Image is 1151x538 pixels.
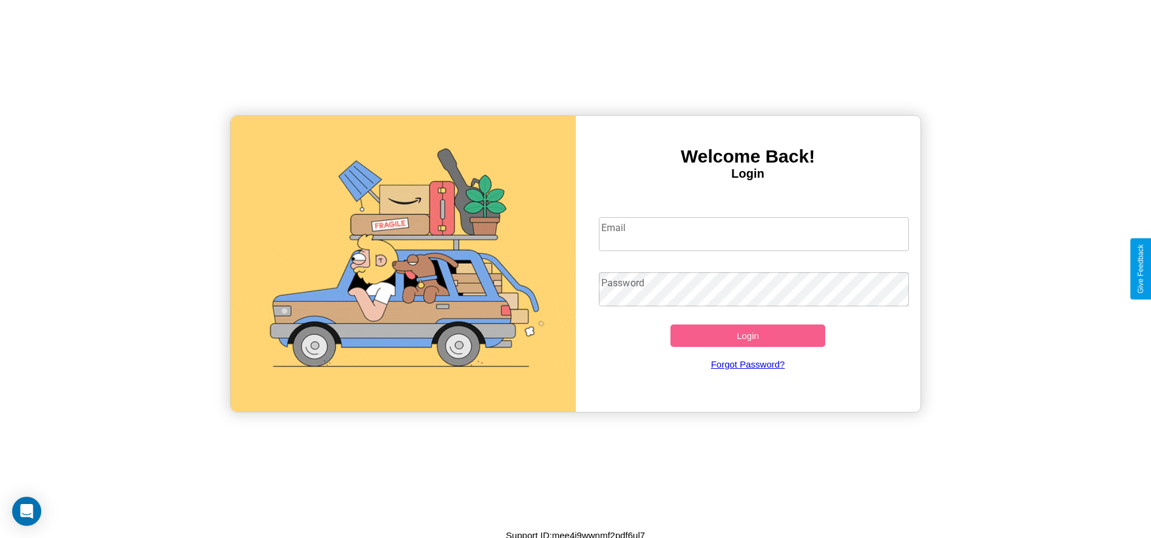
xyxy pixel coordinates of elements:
[576,167,920,181] h4: Login
[12,497,41,526] div: Open Intercom Messenger
[593,347,903,382] a: Forgot Password?
[1136,244,1145,294] div: Give Feedback
[670,324,826,347] button: Login
[576,146,920,167] h3: Welcome Back!
[231,116,575,412] img: gif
